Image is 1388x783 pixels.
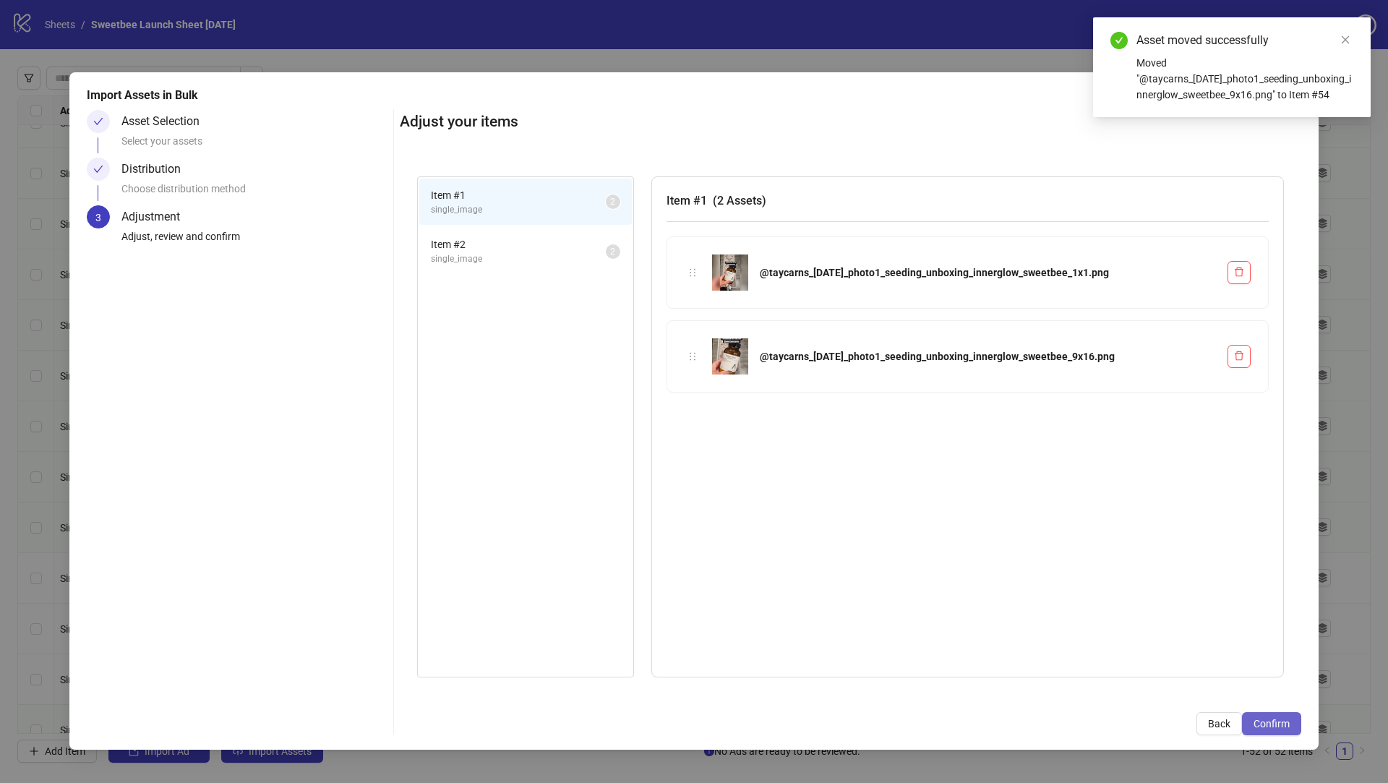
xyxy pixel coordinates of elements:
span: single_image [431,252,606,266]
span: Item # 2 [431,236,606,252]
div: @taycarns_[DATE]_photo1_seeding_unboxing_innerglow_sweetbee_9x16.png [760,348,1216,364]
div: @taycarns_[DATE]_photo1_seeding_unboxing_innerglow_sweetbee_1x1.png [760,265,1216,281]
div: Asset Selection [121,110,211,133]
span: check-circle [1110,32,1128,49]
span: 3 [95,212,101,223]
button: Back [1196,712,1242,735]
span: single_image [431,203,606,217]
span: Item # 1 [431,187,606,203]
span: close [1340,35,1350,45]
div: Select your assets [121,133,387,158]
span: delete [1234,351,1244,361]
button: Confirm [1242,712,1301,735]
div: Import Assets in Bulk [87,87,1301,104]
sup: 2 [606,244,620,259]
span: holder [687,351,698,361]
div: Adjust, review and confirm [121,228,387,253]
div: Distribution [121,158,192,181]
div: Adjustment [121,205,192,228]
button: Delete [1228,261,1251,284]
h2: Adjust your items [400,110,1301,134]
img: @taycarns_10-01-25_photo1_seeding_unboxing_innerglow_sweetbee_1x1.png [712,254,748,291]
span: Confirm [1254,718,1290,729]
div: holder [685,348,701,364]
div: Moved "@taycarns_[DATE]_photo1_seeding_unboxing_innerglow_sweetbee_9x16.png" to Item #54 [1136,55,1353,103]
span: Back [1208,718,1230,729]
span: 2 [610,197,615,207]
span: delete [1234,267,1244,277]
div: Choose distribution method [121,181,387,205]
span: check [93,164,103,174]
span: check [93,116,103,127]
a: Close [1337,32,1353,48]
img: @taycarns_10-01-25_photo1_seeding_unboxing_innerglow_sweetbee_9x16.png [712,338,748,375]
span: 2 [610,247,615,257]
span: ( 2 Assets ) [713,194,766,207]
button: Delete [1228,345,1251,368]
sup: 2 [606,194,620,209]
div: Asset moved successfully [1136,32,1353,49]
div: holder [685,265,701,281]
span: holder [687,268,698,278]
h3: Item # 1 [667,192,1269,210]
